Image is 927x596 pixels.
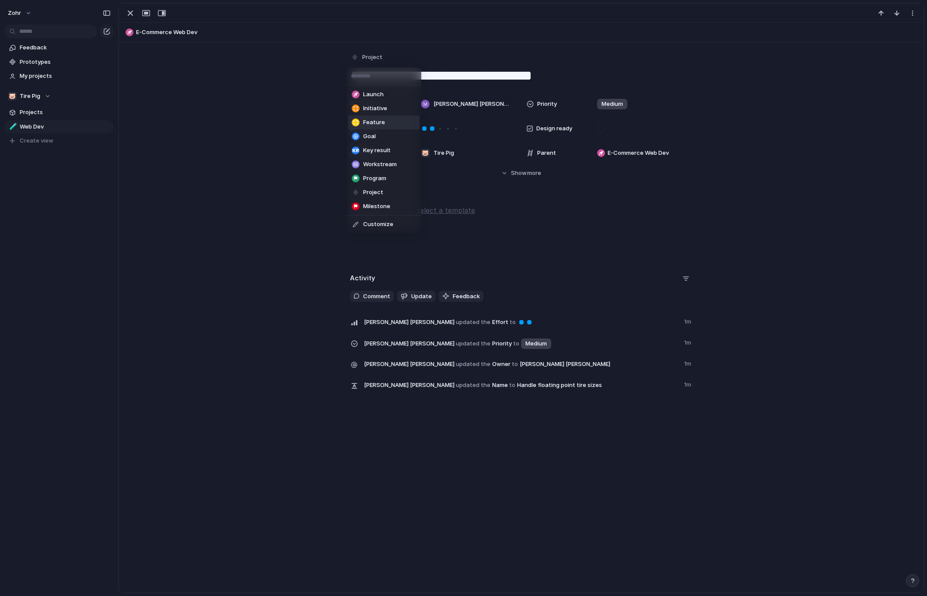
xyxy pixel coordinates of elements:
[363,90,384,99] span: Launch
[363,220,393,229] span: Customize
[363,160,397,169] span: Workstream
[363,188,383,197] span: Project
[363,202,390,211] span: Milestone
[363,118,385,127] span: Feature
[363,174,386,183] span: Program
[363,146,391,155] span: Key result
[363,104,387,113] span: Initiative
[363,132,376,141] span: Goal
